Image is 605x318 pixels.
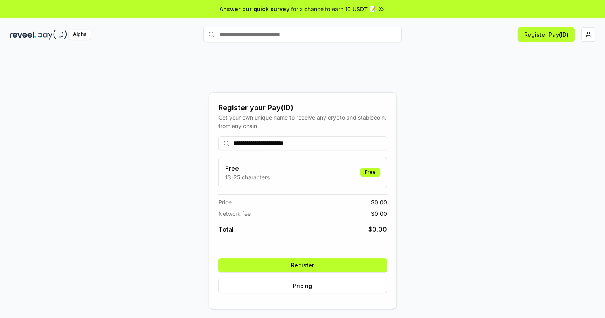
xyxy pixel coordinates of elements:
[291,5,376,13] span: for a chance to earn 10 USDT 📝
[371,209,387,218] span: $ 0.00
[518,27,575,42] button: Register Pay(ID)
[371,198,387,206] span: $ 0.00
[218,279,387,293] button: Pricing
[10,30,36,40] img: reveel_dark
[368,225,387,234] span: $ 0.00
[218,198,232,206] span: Price
[218,113,387,130] div: Get your own unique name to receive any crypto and stablecoin, from any chain
[218,209,251,218] span: Network fee
[218,102,387,113] div: Register your Pay(ID)
[225,164,270,173] h3: Free
[218,258,387,272] button: Register
[69,30,91,40] div: Alpha
[218,225,234,234] span: Total
[38,30,67,40] img: pay_id
[220,5,289,13] span: Answer our quick survey
[360,168,380,177] div: Free
[225,173,270,181] p: 13-25 characters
